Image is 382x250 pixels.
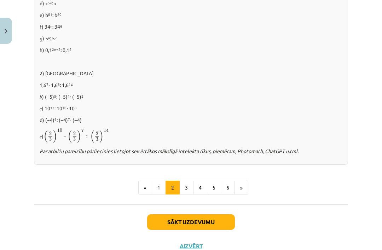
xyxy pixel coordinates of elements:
img: icon-close-lesson-0947bae3869378f0d4975bcd49f059093ad1ed9edebbc8119c70593378902aed.svg [5,29,7,34]
button: 2 [166,181,180,195]
span: 3 [49,138,52,141]
span: ) [99,130,104,143]
button: Aizvērt [178,243,204,250]
sup: 7 [55,35,57,40]
i: Par atbilžu pareizību pārliecinies lietojot sev ērtākos mākslīgā intelekta rīkus, piemēram, Photo... [40,148,299,154]
span: 14 [104,128,109,132]
p: d) (−4) : (−4) ⋅ (−4) [40,116,342,124]
button: 4 [193,181,207,195]
nav: Page navigation example [34,181,348,195]
p: 𝑏) (−5) : (−5) ⋅ (−5) [40,93,342,100]
button: 1 [152,181,166,195]
sup: a [48,35,50,40]
sup: 7 [68,117,70,122]
span: ⋅ [64,136,66,138]
sup: 10 [62,105,66,110]
span: : [86,135,88,139]
span: ) [53,130,57,143]
span: ) [77,130,81,143]
button: 6 [221,181,235,195]
p: 𝑐) 10 : 10 ⋅ 10 [40,105,342,112]
sup: n [50,23,52,29]
sup: 2n+5 [52,47,60,52]
sup: 8 [58,82,60,87]
sup: 7 [46,82,48,87]
span: 2 [49,132,52,135]
button: « [138,181,152,195]
sup: 80 [57,12,62,17]
p: g) 5 : 5 [40,35,342,42]
sup: 2 [81,93,83,99]
button: Sākt uzdevumu [147,214,235,230]
p: e) b : b [40,11,342,19]
button: » [235,181,248,195]
p: 2) [GEOGRAPHIC_DATA] [40,70,342,77]
sup: 14 [69,82,73,87]
sup: 3 [75,105,77,110]
p: 𝑒) [40,128,342,143]
p: 1,6 ⋅ 1,6 : 1,6 [40,81,342,89]
button: 5 [207,181,221,195]
span: ( [44,130,48,143]
span: 2 [96,132,98,135]
sup: 5 [54,93,56,99]
button: 3 [179,181,193,195]
sup: 5 [69,47,71,52]
p: f) 34 : 34 [40,23,342,30]
span: ( [90,130,94,143]
span: 3 [73,138,76,141]
span: ( [68,130,72,143]
span: 3 [96,138,98,141]
sup: 6 [60,23,62,29]
sup: 9 [54,117,57,122]
sup: 13 [50,105,54,110]
sup: 81 [48,12,52,17]
span: 10 [57,129,62,132]
sup: 4 [68,93,70,99]
p: h) 0,1 : 0,1 [40,46,342,54]
span: 7 [81,128,84,132]
span: 2 [73,132,76,135]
